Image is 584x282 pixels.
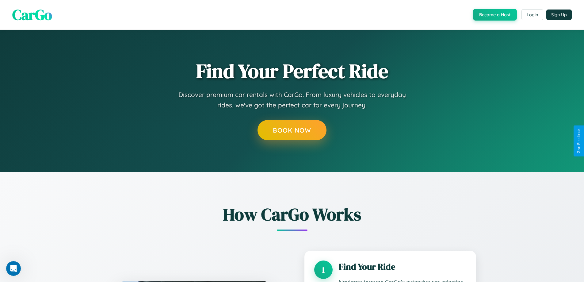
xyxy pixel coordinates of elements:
[473,9,517,21] button: Become a Host
[521,9,543,20] button: Login
[258,120,326,140] button: Book Now
[546,10,572,20] button: Sign Up
[196,60,388,82] h1: Find Your Perfect Ride
[314,261,333,279] div: 1
[577,129,581,153] div: Give Feedback
[6,261,21,276] iframe: Intercom live chat
[170,90,415,110] p: Discover premium car rentals with CarGo. From luxury vehicles to everyday rides, we've got the pe...
[339,261,466,273] h3: Find Your Ride
[108,203,476,226] h2: How CarGo Works
[12,5,52,25] span: CarGo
